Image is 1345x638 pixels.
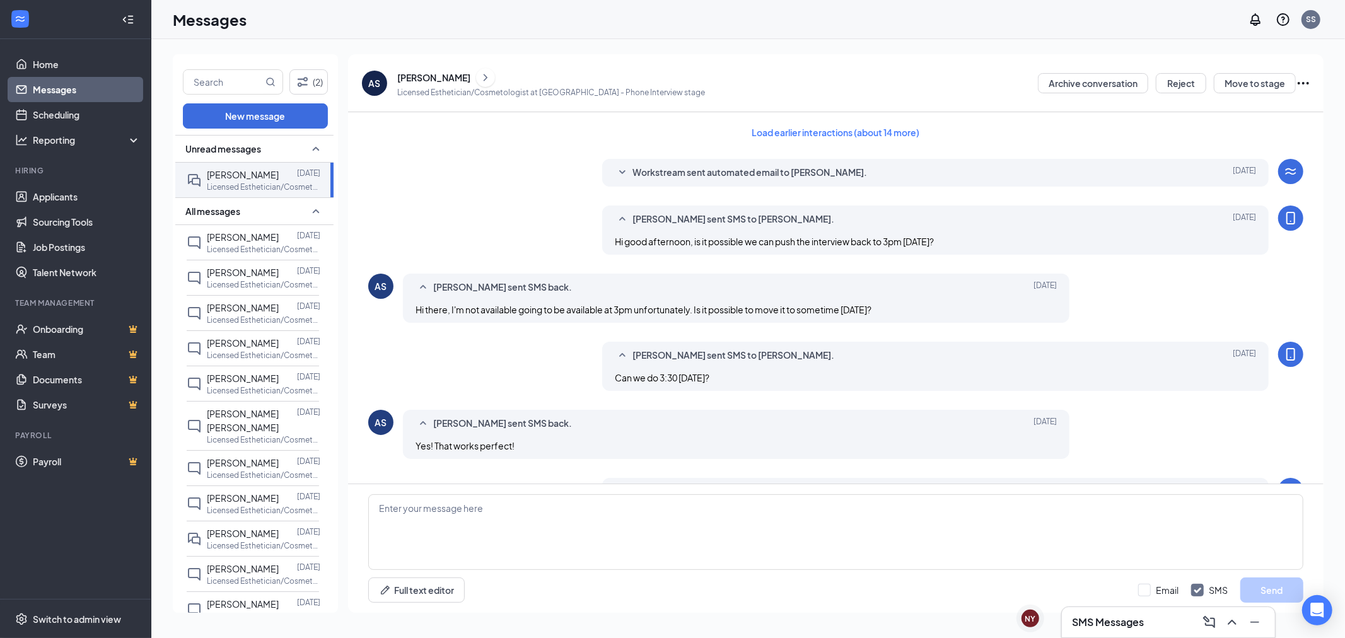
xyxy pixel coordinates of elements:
svg: WorkstreamLogo [1283,164,1298,179]
span: [PERSON_NAME] [207,302,279,313]
p: Licensed Esthetician/Cosmetologist at [GEOGRAPHIC_DATA] [207,315,320,325]
div: AS [375,416,387,429]
button: ChevronRight [476,68,495,87]
button: Filter (2) [289,69,328,95]
div: Switch to admin view [33,613,121,625]
svg: SmallChevronUp [615,212,630,227]
p: [DATE] [297,407,320,417]
div: SS [1306,14,1316,25]
p: Licensed Esthetician/Cosmetologist at [GEOGRAPHIC_DATA] - Phone Interview stage [397,87,705,98]
svg: SmallChevronUp [615,348,630,363]
p: [DATE] [297,562,320,572]
p: Licensed Esthetician/Cosmetologist at [GEOGRAPHIC_DATA] [207,385,320,396]
p: Licensed Esthetician/Cosmetologist at [GEOGRAPHIC_DATA] [207,611,320,622]
span: [DATE] [1033,280,1057,295]
svg: Filter [295,74,310,90]
svg: WorkstreamLogo [14,13,26,25]
div: AS [369,77,381,90]
button: Archive conversation [1038,73,1148,93]
p: [DATE] [297,371,320,382]
span: [DATE] [1233,212,1256,227]
svg: MagnifyingGlass [265,77,276,87]
span: [PERSON_NAME] [207,231,279,243]
p: Licensed Esthetician/Cosmetologist at [GEOGRAPHIC_DATA] [207,434,320,445]
p: Licensed Esthetician/Cosmetologist at [GEOGRAPHIC_DATA] [207,244,320,255]
svg: SmallChevronUp [416,416,431,431]
p: [DATE] [297,301,320,311]
svg: Minimize [1247,615,1262,630]
span: [PERSON_NAME] sent SMS back. [433,280,572,295]
a: DocumentsCrown [33,367,141,392]
svg: ChatInactive [187,602,202,617]
div: NY [1025,613,1036,624]
span: Workstream sent automated email to [PERSON_NAME]. [632,165,867,180]
a: SurveysCrown [33,392,141,417]
p: [DATE] [297,336,320,347]
p: [DATE] [297,168,320,178]
svg: Ellipses [1296,76,1311,91]
h3: SMS Messages [1072,615,1144,629]
svg: Settings [15,613,28,625]
p: Licensed Esthetician/Cosmetologist at [GEOGRAPHIC_DATA] [207,540,320,551]
div: Payroll [15,430,138,441]
p: [DATE] [297,456,320,467]
svg: ChatInactive [187,270,202,286]
a: Messages [33,77,141,102]
span: [PERSON_NAME] sent SMS to [PERSON_NAME]. [632,348,834,363]
button: Minimize [1245,612,1265,632]
button: Move to stage [1214,73,1296,93]
span: [PERSON_NAME] sent SMS to [PERSON_NAME]. [632,212,834,227]
span: [PERSON_NAME] [207,337,279,349]
button: Load earlier interactions (about 14 more) [742,122,931,142]
svg: MobileSms [1283,211,1298,226]
span: Hi good afternoon, is it possible we can push the interview back to 3pm [DATE]? [615,236,934,247]
p: [DATE] [297,597,320,608]
svg: ChatInactive [187,567,202,582]
svg: Collapse [122,13,134,26]
p: [DATE] [297,230,320,241]
span: Can we do 3:30 [DATE]? [615,372,709,383]
svg: Pen [379,584,392,596]
span: Hi there, I'm not available going to be available at 3pm unfortunately. Is it possible to move it... [416,304,871,315]
a: Talent Network [33,260,141,285]
span: [PERSON_NAME] [207,373,279,384]
p: Licensed Esthetician/Cosmetologist at [GEOGRAPHIC_DATA] [207,470,320,480]
svg: ChevronUp [1225,615,1240,630]
svg: ComposeMessage [1202,615,1217,630]
button: Send [1240,577,1303,603]
a: Scheduling [33,102,141,127]
svg: MobileSms [1283,347,1298,362]
span: [DATE] [1233,165,1256,180]
svg: ChatInactive [187,235,202,250]
h1: Messages [173,9,247,30]
svg: ChevronRight [479,70,492,85]
p: [DATE] [297,526,320,537]
button: ChevronUp [1222,612,1242,632]
span: Unread messages [185,142,261,155]
button: New message [183,103,328,129]
span: [PERSON_NAME] [207,457,279,468]
div: Reporting [33,134,141,146]
a: TeamCrown [33,342,141,367]
svg: ChatInactive [187,461,202,476]
span: [PERSON_NAME] [207,267,279,278]
p: Licensed Esthetician/Cosmetologist at [GEOGRAPHIC_DATA] [207,576,320,586]
span: Yes! That works perfect! [416,440,515,451]
a: Home [33,52,141,77]
p: [DATE] [297,491,320,502]
a: Sourcing Tools [33,209,141,235]
div: Team Management [15,298,138,308]
input: Search [183,70,263,94]
svg: SmallChevronUp [416,280,431,295]
svg: ChatInactive [187,496,202,511]
span: [PERSON_NAME] [207,169,279,180]
svg: Notifications [1248,12,1263,27]
p: Licensed Esthetician/Cosmetologist at [GEOGRAPHIC_DATA] [207,279,320,290]
span: [PERSON_NAME] [207,598,279,610]
button: ComposeMessage [1199,612,1220,632]
div: AS [375,280,387,293]
span: [DATE] [1033,416,1057,431]
svg: DoubleChat [187,173,202,188]
div: Open Intercom Messenger [1302,595,1332,625]
svg: ChatInactive [187,341,202,356]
